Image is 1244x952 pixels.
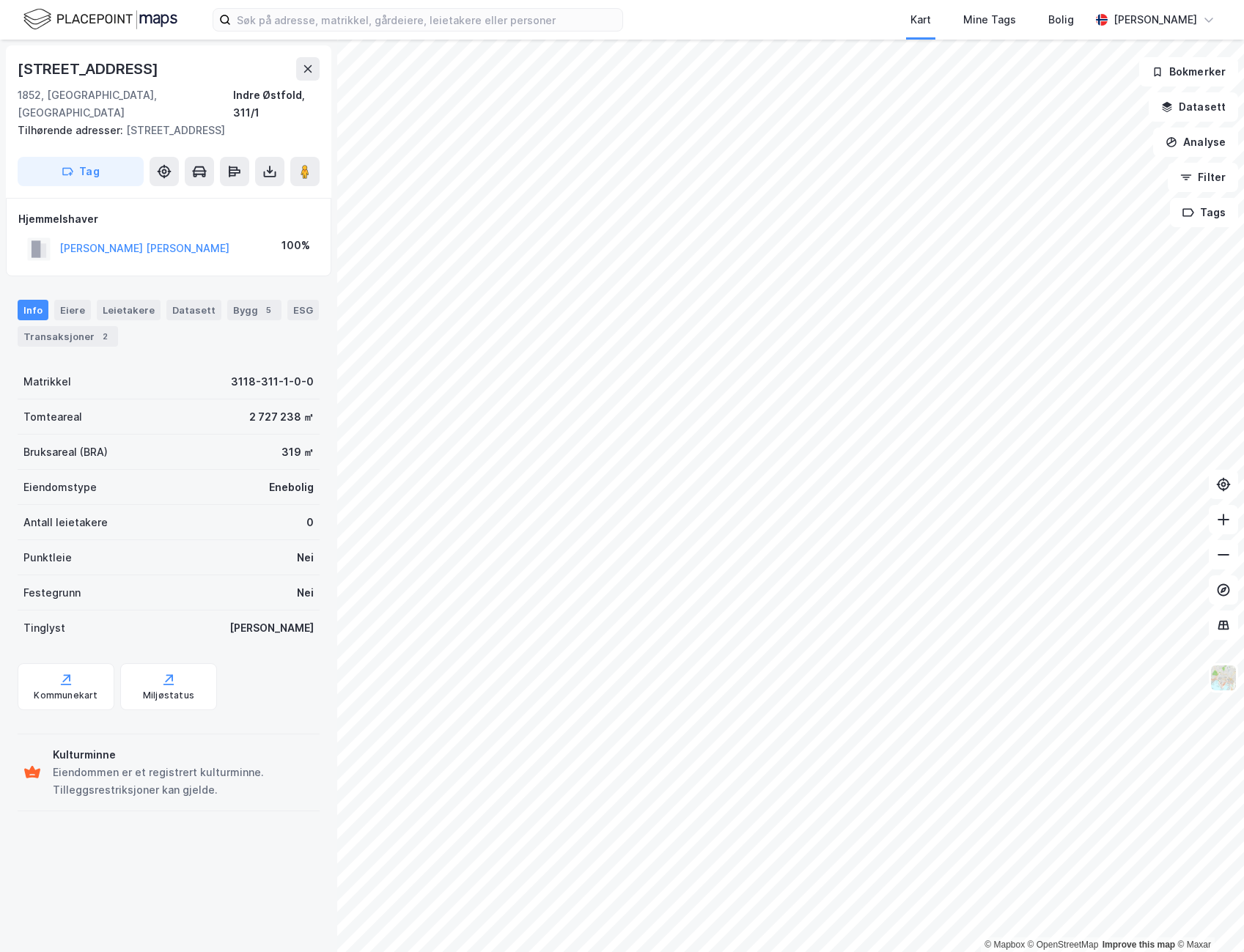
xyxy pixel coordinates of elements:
[18,124,126,136] span: Tilhørende adresser:
[1103,940,1175,950] a: Improve this map
[249,408,314,426] div: 2 727 238 ㎡
[1153,128,1238,157] button: Analyse
[1168,163,1238,192] button: Filter
[34,690,97,701] div: Kommunekart
[261,303,276,317] div: 5
[229,619,314,637] div: [PERSON_NAME]
[1139,57,1238,86] button: Bokmerker
[306,514,314,531] div: 0
[54,300,91,320] div: Eiere
[18,157,144,186] button: Tag
[1210,664,1237,692] img: Z
[231,9,622,31] input: Søk på adresse, matrikkel, gårdeiere, leietakere eller personer
[53,746,314,764] div: Kulturminne
[287,300,319,320] div: ESG
[18,122,308,139] div: [STREET_ADDRESS]
[23,514,108,531] div: Antall leietakere
[23,7,177,32] img: logo.f888ab2527a4732fd821a326f86c7f29.svg
[18,57,161,81] div: [STREET_ADDRESS]
[297,549,314,567] div: Nei
[1149,92,1238,122] button: Datasett
[97,329,112,344] div: 2
[97,300,161,320] div: Leietakere
[1048,11,1074,29] div: Bolig
[23,584,81,602] div: Festegrunn
[18,300,48,320] div: Info
[281,443,314,461] div: 319 ㎡
[23,408,82,426] div: Tomteareal
[1028,940,1099,950] a: OpenStreetMap
[910,11,931,29] div: Kart
[18,326,118,347] div: Transaksjoner
[269,479,314,496] div: Enebolig
[1171,882,1244,952] div: Kontrollprogram for chat
[1171,882,1244,952] iframe: Chat Widget
[984,940,1025,950] a: Mapbox
[166,300,221,320] div: Datasett
[23,479,97,496] div: Eiendomstype
[53,764,314,799] div: Eiendommen er et registrert kulturminne. Tilleggsrestriksjoner kan gjelde.
[233,86,320,122] div: Indre Østfold, 311/1
[281,237,310,254] div: 100%
[18,210,319,228] div: Hjemmelshaver
[227,300,281,320] div: Bygg
[143,690,194,701] div: Miljøstatus
[23,549,72,567] div: Punktleie
[297,584,314,602] div: Nei
[1170,198,1238,227] button: Tags
[1114,11,1197,29] div: [PERSON_NAME]
[18,86,233,122] div: 1852, [GEOGRAPHIC_DATA], [GEOGRAPHIC_DATA]
[963,11,1016,29] div: Mine Tags
[23,373,71,391] div: Matrikkel
[231,373,314,391] div: 3118-311-1-0-0
[23,443,108,461] div: Bruksareal (BRA)
[23,619,65,637] div: Tinglyst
